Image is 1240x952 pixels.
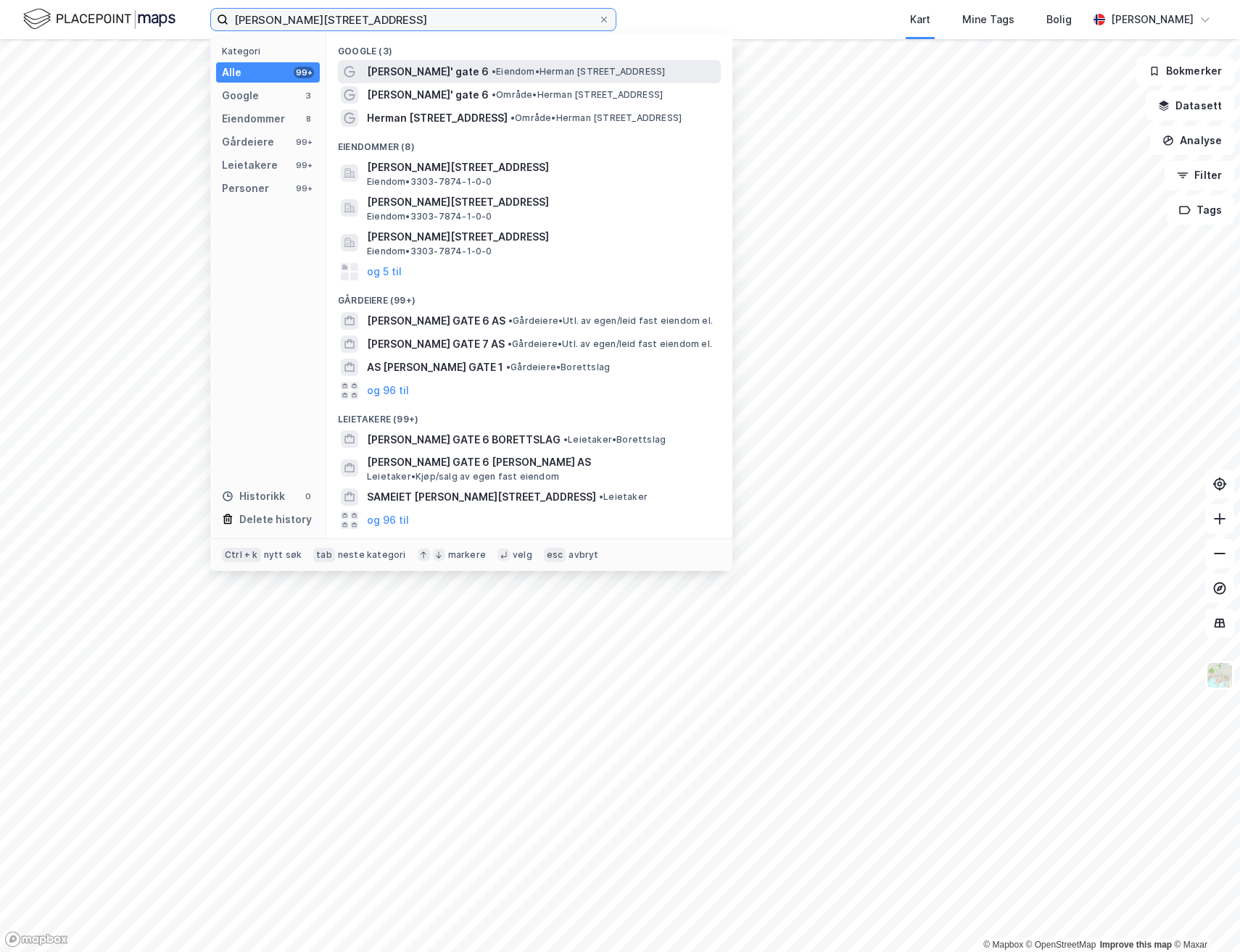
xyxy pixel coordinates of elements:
button: Filter [1165,161,1234,190]
span: Gårdeiere • Utl. av egen/leid fast eiendom el. [508,338,712,350]
span: Eiendom • Herman [STREET_ADDRESS] [492,66,665,78]
span: [PERSON_NAME][STREET_ADDRESS] [367,228,715,246]
span: • [599,491,603,502]
span: Leietaker [599,491,648,503]
span: Gårdeiere • Borettslag [506,362,610,373]
div: Eiendommer (8) [326,130,732,156]
div: Kontrollprogram for chat [1167,882,1240,952]
span: [PERSON_NAME] GATE 7 AS [367,335,505,353]
input: Søk på adresse, matrikkel, gårdeiere, leietakere eller personer [228,9,598,30]
span: • [508,315,513,326]
button: Bokmerker [1136,57,1234,85]
div: Gårdeiere (99+) [326,283,732,309]
div: Delete history [239,511,312,528]
div: Alle [222,64,241,81]
span: [PERSON_NAME][STREET_ADDRESS] [367,159,715,176]
div: 99+ [294,67,314,78]
span: [PERSON_NAME] GATE 6 AS [367,312,505,330]
div: avbryt [569,549,598,561]
div: Leietakere [222,156,278,174]
div: Gårdeiere [222,133,274,151]
div: Google (3) [326,34,732,60]
button: og 96 til [367,382,409,399]
span: • [492,89,496,100]
span: [PERSON_NAME] GATE 6 BORETTSLAG [367,431,561,448]
div: neste kategori [338,549,406,561]
span: Leietaker • Kjøp/salg av egen fast eiendom [367,471,559,483]
span: Eiendom • 3303-7874-1-0-0 [367,176,492,188]
span: • [563,434,568,445]
div: 0 [302,490,314,502]
div: 8 [302,113,314,125]
div: Google [222,87,259,104]
span: [PERSON_NAME] GATE 6 [PERSON_NAME] AS [367,454,715,471]
div: nytt søk [264,549,302,561]
div: 3 [302,90,314,101]
img: Z [1206,661,1233,689]
span: Leietaker • Borettslag [563,434,666,446]
div: Personer (99+) [326,532,732,558]
div: Kategori [222,46,320,57]
div: markere [448,549,486,561]
a: Improve this map [1100,940,1172,950]
div: 99+ [294,159,314,171]
a: Mapbox homepage [4,931,68,948]
button: Datasett [1146,91,1234,120]
div: [PERSON_NAME] [1111,11,1194,28]
div: esc [544,548,566,562]
div: Personer [222,180,269,197]
span: [PERSON_NAME]' gate 6 [367,86,489,104]
span: [PERSON_NAME][STREET_ADDRESS] [367,193,715,211]
span: • [506,362,511,372]
button: Analyse [1150,126,1234,155]
button: og 5 til [367,263,402,280]
div: velg [513,549,532,561]
span: [PERSON_NAME]' gate 6 [367,63,489,80]
span: Eiendom • 3303-7874-1-0-0 [367,211,492,222]
div: tab [313,548,335,562]
img: logo.f888ab2527a4732fd821a326f86c7f29.svg [23,7,175,32]
div: Kart [910,11,930,28]
div: 99+ [294,183,314,194]
button: Tags [1167,196,1234,225]
div: 99+ [294,136,314,148]
a: OpenStreetMap [1026,940,1096,950]
div: Leietakere (99+) [326,402,732,428]
div: Historikk [222,488,285,505]
span: • [492,66,496,77]
span: Herman [STREET_ADDRESS] [367,109,508,127]
span: AS [PERSON_NAME] GATE 1 [367,359,503,376]
a: Mapbox [983,940,1023,950]
div: Bolig [1046,11,1072,28]
span: SAMEIET [PERSON_NAME][STREET_ADDRESS] [367,488,596,506]
span: • [508,338,512,349]
button: og 96 til [367,512,409,529]
span: Eiendom • 3303-7874-1-0-0 [367,246,492,257]
span: Område • Herman [STREET_ADDRESS] [492,89,663,101]
div: Eiendommer [222,110,285,128]
div: Mine Tags [962,11,1014,28]
span: Område • Herman [STREET_ADDRESS] [511,112,682,124]
span: • [511,112,515,123]
div: Ctrl + k [222,548,261,562]
iframe: Chat Widget [1167,882,1240,952]
span: Gårdeiere • Utl. av egen/leid fast eiendom el. [508,315,713,327]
